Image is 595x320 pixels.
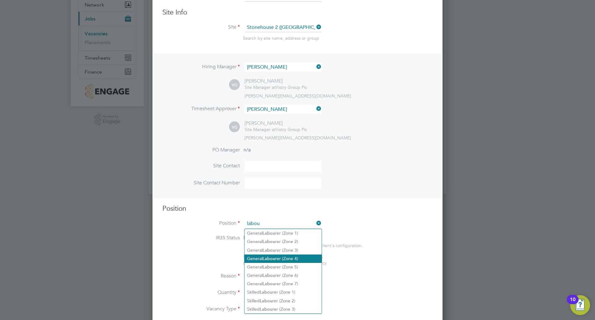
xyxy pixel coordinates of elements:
[245,288,322,296] li: Skilled rer (Zone 1)
[262,256,275,261] b: Labou
[245,229,322,237] li: General rer (Zone 1)
[162,64,240,70] label: Hiring Manager
[244,147,251,153] span: n/a
[162,306,240,312] label: Vacancy Type
[229,122,240,133] span: VG
[245,63,321,72] input: Search for...
[245,219,321,228] input: Search for...
[245,78,307,84] div: [PERSON_NAME]
[243,35,319,41] span: Search by site name, address or group
[262,239,275,244] b: Labou
[260,290,272,295] b: Labou
[245,127,275,132] span: Site Manager at
[245,105,321,114] input: Search for...
[162,24,240,30] label: Site
[262,231,275,236] b: Labou
[162,289,240,296] label: Quantity
[262,281,275,286] b: Labou
[245,84,275,90] span: Site Manager at
[245,271,322,280] li: General rer (Zone 6)
[162,204,433,213] h3: Position
[245,237,322,246] li: General rer (Zone 2)
[262,248,275,253] b: Labou
[162,180,240,186] label: Site Contact Number
[162,147,240,153] label: PO Manager
[245,305,322,313] li: Skilled rer (Zone 3)
[162,8,433,17] h3: Site Info
[244,241,363,248] div: This feature can be enabled under this client's configuration.
[262,273,275,278] b: Labou
[570,300,575,308] div: 10
[244,235,294,241] span: Disabled for this client.
[245,263,322,271] li: General rer (Zone 5)
[245,120,307,127] div: [PERSON_NAME]
[245,135,351,141] span: [PERSON_NAME][EMAIL_ADDRESS][DOMAIN_NAME]
[245,23,321,32] input: Search for...
[162,106,240,112] label: Timesheet Approver
[162,235,240,241] label: IR35 Status
[245,255,322,263] li: General rer (Zone 4)
[162,220,240,227] label: Position
[243,255,327,266] span: The status determination for this position can be updated after creating the vacancy
[162,273,240,279] label: Reason
[162,163,240,169] label: Site Contact
[260,298,272,304] b: Labou
[245,280,322,288] li: General rer (Zone 7)
[245,93,351,99] span: [PERSON_NAME][EMAIL_ADDRESS][DOMAIN_NAME]
[260,307,272,312] b: Labou
[245,84,307,90] div: Vistry Group Plc
[245,297,322,305] li: Skilled rer (Zone 2)
[245,246,322,255] li: General rer (Zone 3)
[245,127,307,132] div: Vistry Group Plc
[229,79,240,90] span: VG
[570,295,590,315] button: Open Resource Center, 10 new notifications
[262,264,275,270] b: Labou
